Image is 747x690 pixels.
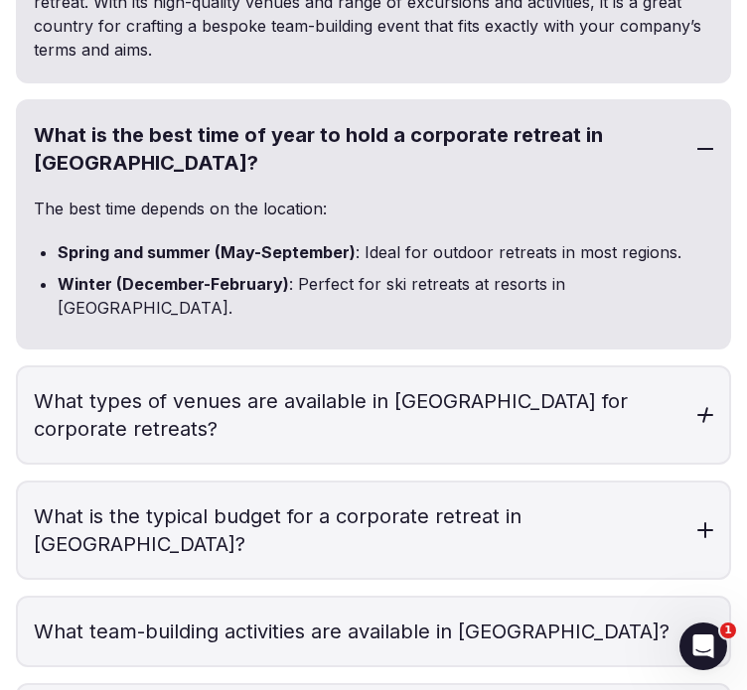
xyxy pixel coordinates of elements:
h3: What types of venues are available in [GEOGRAPHIC_DATA] for corporate retreats? [18,367,729,463]
li: : Ideal for outdoor retreats in most regions. [58,240,713,264]
h3: What team-building activities are available in [GEOGRAPHIC_DATA]? [18,598,729,665]
p: The best time depends on the location: [34,197,713,220]
strong: Winter (December-February) [58,274,289,294]
h3: What is the typical budget for a corporate retreat in [GEOGRAPHIC_DATA]? [18,483,729,578]
h3: What is the best time of year to hold a corporate retreat in [GEOGRAPHIC_DATA]? [18,101,729,197]
li: : Perfect for ski retreats at resorts in [GEOGRAPHIC_DATA]. [58,272,713,320]
span: 1 [720,622,736,638]
iframe: Intercom live chat [679,622,727,670]
strong: Spring and summer (May-September) [58,242,356,262]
